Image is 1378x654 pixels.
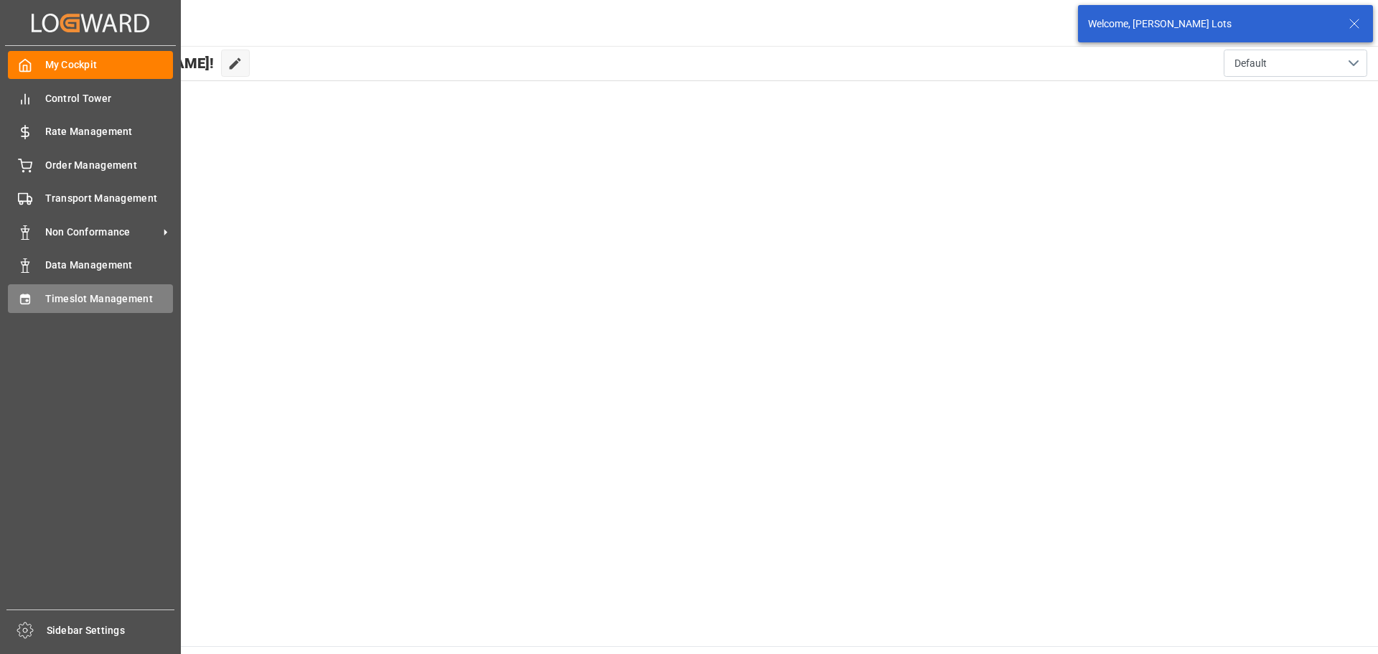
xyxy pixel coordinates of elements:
[45,291,174,307] span: Timeslot Management
[1234,56,1267,71] span: Default
[8,84,173,112] a: Control Tower
[45,158,174,173] span: Order Management
[8,51,173,79] a: My Cockpit
[8,251,173,279] a: Data Management
[45,91,174,106] span: Control Tower
[45,124,174,139] span: Rate Management
[1088,17,1335,32] div: Welcome, [PERSON_NAME] Lots
[45,258,174,273] span: Data Management
[45,57,174,73] span: My Cockpit
[45,191,174,206] span: Transport Management
[8,284,173,312] a: Timeslot Management
[45,225,159,240] span: Non Conformance
[8,151,173,179] a: Order Management
[8,184,173,212] a: Transport Management
[8,118,173,146] a: Rate Management
[1224,50,1367,77] button: open menu
[60,50,214,77] span: Hello [PERSON_NAME]!
[47,623,175,638] span: Sidebar Settings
